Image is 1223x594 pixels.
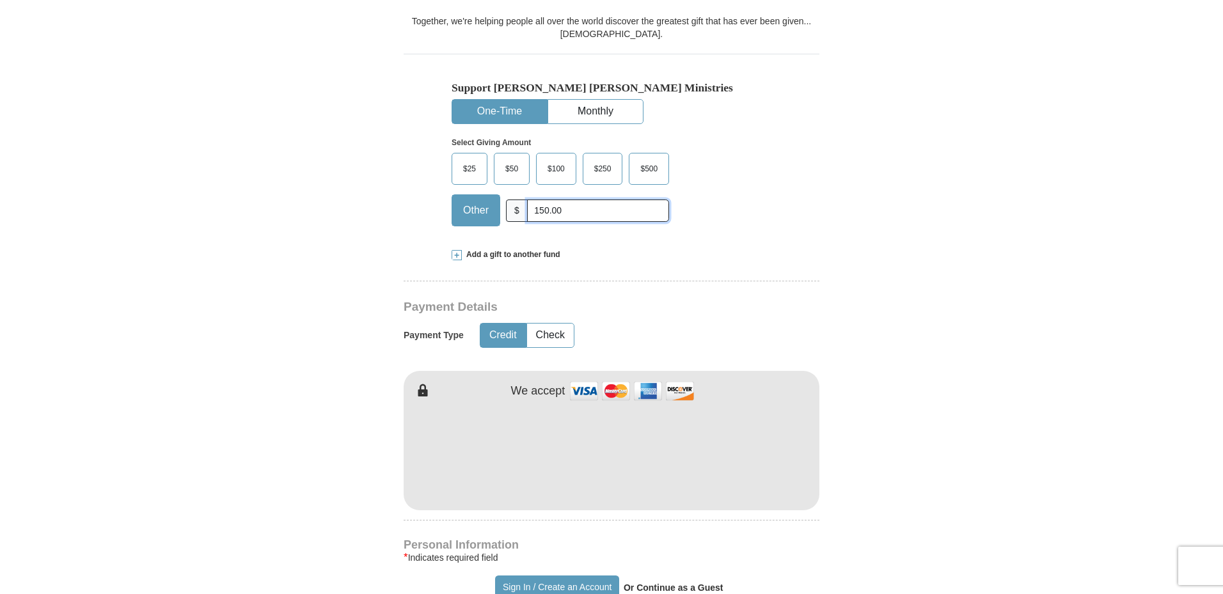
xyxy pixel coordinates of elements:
[541,159,571,178] span: $100
[457,159,482,178] span: $25
[527,324,574,347] button: Check
[404,15,819,40] div: Together, we're helping people all over the world discover the greatest gift that has ever been g...
[527,199,669,222] input: Other Amount
[404,540,819,550] h4: Personal Information
[568,377,696,405] img: credit cards accepted
[404,300,730,315] h3: Payment Details
[457,201,495,220] span: Other
[452,138,531,147] strong: Select Giving Amount
[462,249,560,260] span: Add a gift to another fund
[499,159,525,178] span: $50
[480,324,526,347] button: Credit
[404,550,819,565] div: Indicates required field
[548,100,643,123] button: Monthly
[404,330,464,341] h5: Payment Type
[452,81,771,95] h5: Support [PERSON_NAME] [PERSON_NAME] Ministries
[452,100,547,123] button: One-Time
[588,159,618,178] span: $250
[634,159,664,178] span: $500
[511,384,565,398] h4: We accept
[506,199,528,222] span: $
[624,582,723,593] strong: Or Continue as a Guest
